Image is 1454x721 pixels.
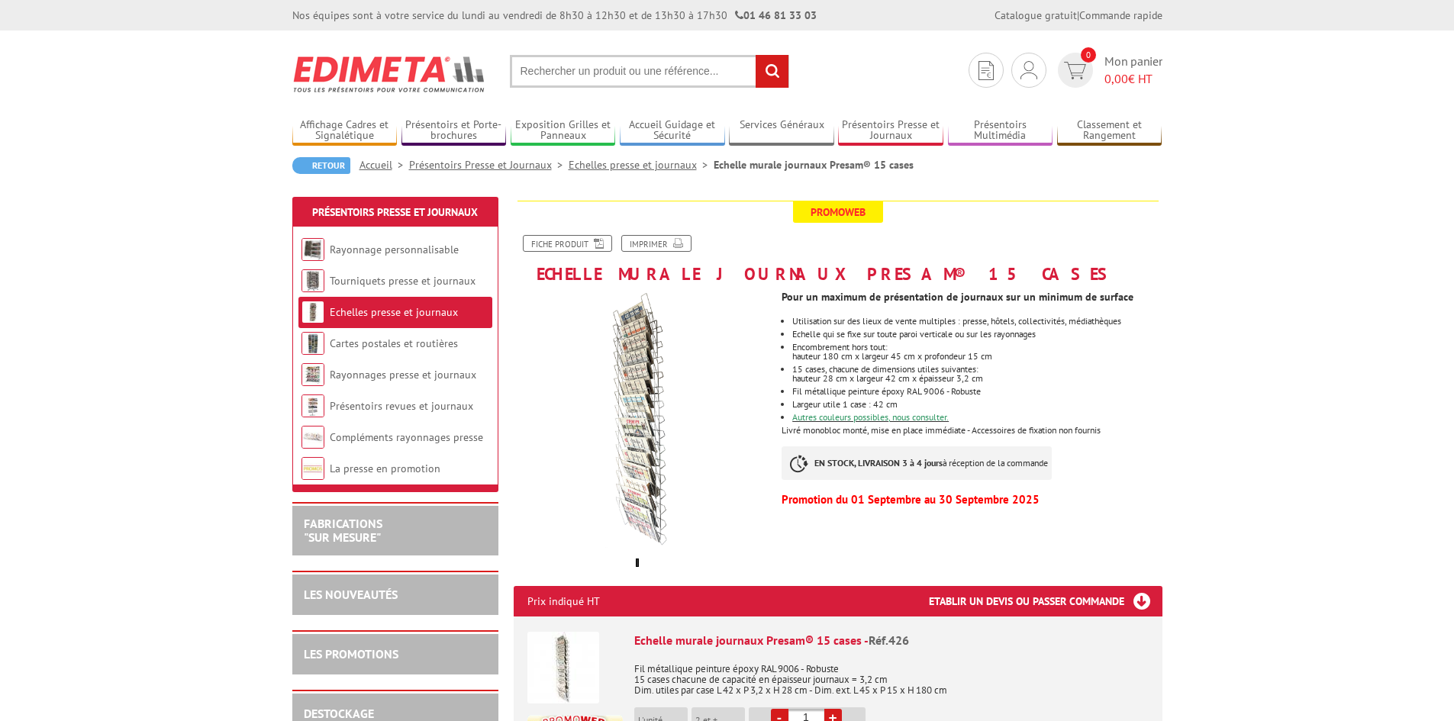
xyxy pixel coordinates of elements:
[312,205,478,219] a: Présentoirs Presse et Journaux
[301,238,324,261] img: Rayonnage personnalisable
[330,430,483,444] a: Compléments rayonnages presse
[359,158,409,172] a: Accueil
[792,343,1162,361] li: Encombrement hors tout:
[569,158,714,172] a: Echelles presse et journaux
[330,399,473,413] a: Présentoirs revues et journaux
[292,8,817,23] div: Nos équipes sont à votre service du lundi au vendredi de 8h30 à 12h30 et de 13h30 à 17h30
[735,8,817,22] strong: 01 46 81 33 03
[1104,71,1128,86] span: 0,00
[782,495,1162,504] p: Promotion du 01 Septembre au 30 Septembre 2025
[1104,53,1162,88] span: Mon panier
[792,411,949,423] font: Autres couleurs possibles, nous consulter.
[620,118,725,143] a: Accueil Guidage et Sécurité
[1104,70,1162,88] span: € HT
[714,157,914,172] li: Echelle murale journaux Presam® 15 cases
[869,632,909,648] span: Réf.426
[330,305,458,319] a: Echelles presse et journaux
[792,330,1162,339] li: Echelle qui se fixe sur toute paroi verticale ou sur les rayonnages
[527,586,600,616] p: Prix indiqué HT
[401,118,507,143] a: Présentoirs et Porte-brochures
[301,363,324,386] img: Rayonnages presse et journaux
[304,587,398,602] a: LES NOUVEAUTÉS
[510,55,789,88] input: Rechercher un produit ou une référence...
[792,400,1162,409] li: Largeur utile 1 case : 42 cm
[792,374,1162,383] div: hauteur 28 cm x largeur 42 cm x épaisseur 3,2 cm
[301,394,324,417] img: Présentoirs revues et journaux
[511,118,616,143] a: Exposition Grilles et Panneaux
[514,291,771,548] img: echelle_journaux_presse_remplie_426.jpg
[1064,62,1086,79] img: devis rapide
[523,235,612,252] a: Fiche produit
[301,301,324,323] img: Echelles presse et journaux
[301,426,324,449] img: Compléments rayonnages presse
[634,632,1149,649] div: Echelle murale journaux Presam® 15 cases -
[301,332,324,355] img: Cartes postales et routières
[304,646,398,661] a: LES PROMOTIONS
[409,158,569,172] a: Présentoirs Presse et Journaux
[301,269,324,292] img: Tourniquets presse et journaux
[330,243,459,256] a: Rayonnage personnalisable
[978,61,994,80] img: devis rapide
[301,457,324,480] img: La presse en promotion
[330,274,476,288] a: Tourniquets presse et journaux
[782,426,1162,435] p: Livré monobloc monté, mise en place immédiate - Accessoires de fixation non fournis
[929,586,1162,616] h3: Etablir un devis ou passer commande
[782,290,1133,304] strong: Pour un maximum de présentation de journaux sur un minimum de surface
[304,516,382,545] a: FABRICATIONS"Sur Mesure"
[814,457,943,468] strong: EN STOCK, LIVRAISON 3 à 4 jours
[292,157,350,174] a: Retour
[792,365,1162,383] li: 15 cases, chacune de dimensions utiles suivantes:
[292,46,487,102] img: Edimeta
[304,706,374,721] a: DESTOCKAGE
[729,118,834,143] a: Services Généraux
[792,387,1162,396] li: Fil métallique peinture époxy RAL 9006 - Robuste
[948,118,1053,143] a: Présentoirs Multimédia
[292,118,398,143] a: Affichage Cadres et Signalétique
[634,653,1149,696] p: Fil métallique peinture époxy RAL 9006 - Robuste 15 cases chacune de capacité en épaisseur journa...
[1054,53,1162,88] a: devis rapide 0 Mon panier 0,00€ HT
[756,55,788,88] input: rechercher
[330,368,476,381] a: Rayonnages presse et journaux
[1020,61,1037,79] img: devis rapide
[782,446,1052,480] p: à réception de la commande
[793,201,883,223] span: Promoweb
[995,8,1162,23] div: |
[1057,118,1162,143] a: Classement et Rangement
[792,352,1162,361] div: hauteur 180 cm x largeur 45 cm x profondeur 15 cm
[330,462,440,475] a: La presse en promotion
[1081,47,1096,63] span: 0
[792,317,1162,326] li: Utilisation sur des lieux de vente multiples : presse, hôtels, collectivités, médiathèques
[1079,8,1162,22] a: Commande rapide
[527,632,599,703] img: Echelle murale journaux Presam® 15 cases
[995,8,1077,22] a: Catalogue gratuit
[621,235,692,252] a: Imprimer
[330,336,458,350] a: Cartes postales et routières
[838,118,943,143] a: Présentoirs Presse et Journaux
